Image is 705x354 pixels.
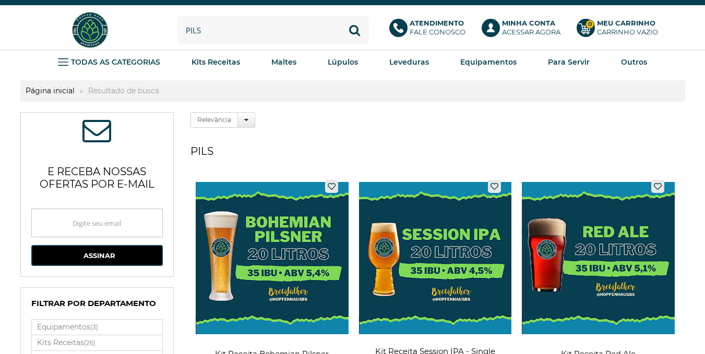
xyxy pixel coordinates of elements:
[190,112,238,128] label: Relevância
[389,19,471,42] a: AtendimentoFale conosco
[83,86,164,95] strong: Resultado de busca
[585,20,594,29] strong: 0
[548,57,590,67] strong: Para Servir
[32,335,162,350] label: Kits Receitas
[621,57,647,67] strong: Outros
[32,320,162,335] label: Equipamentos
[410,19,465,36] p: Fale conosco
[90,323,98,331] small: (3)
[31,298,163,314] h4: Filtrar por Departamento
[177,16,369,44] input: Digite o que você procura
[31,209,163,237] input: Digite seu email
[548,54,590,70] a: Para Servir
[502,19,560,36] p: Acessar agora
[328,57,358,67] strong: Lúpulos
[328,54,358,70] a: Lúpulos
[482,19,566,42] a: Minha ContaAcessar agora
[192,54,240,70] a: Kits Receitas
[410,19,464,27] b: Atendimento
[502,19,555,27] b: Minha Conta
[70,10,110,50] img: Hopfen Haus BrewShop
[460,54,517,70] a: Equipamentos
[192,57,240,67] strong: Kits Receitas
[31,245,163,266] button: Assinar
[20,86,80,95] a: Página inicial
[58,54,160,70] a: TODAS AS CATEGORIAS
[597,28,658,36] div: Carrinho Vazio
[340,16,369,44] button: Buscar
[271,54,296,70] a: Maltes
[84,339,95,347] small: (26)
[460,57,517,67] strong: Equipamentos
[389,57,429,67] strong: Leveduras
[190,141,685,162] h1: pils
[31,152,163,198] p: e receba nossas ofertas por e-mail
[71,57,160,67] strong: TODAS AS CATEGORIAS
[32,335,162,350] a: Kits Receitas(26)
[597,19,655,27] b: Meu Carrinho
[271,57,296,67] strong: Maltes
[32,320,162,335] a: Equipamentos(3)
[82,123,111,142] span: ASSINE NOSSA NEWSLETTER
[389,54,429,70] a: Leveduras
[621,54,647,70] a: Outros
